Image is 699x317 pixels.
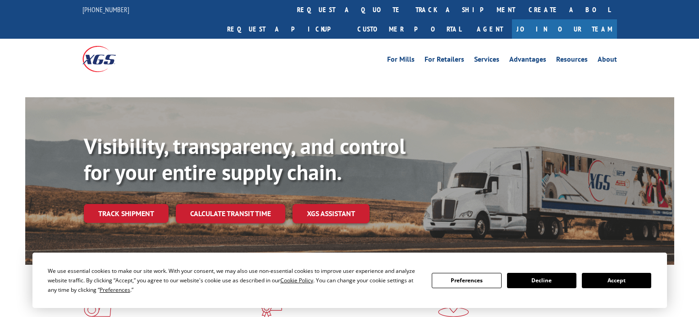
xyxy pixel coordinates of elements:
a: Agent [468,19,512,39]
a: Advantages [509,56,546,66]
a: Track shipment [84,204,169,223]
button: Preferences [432,273,501,288]
a: [PHONE_NUMBER] [82,5,129,14]
a: Services [474,56,499,66]
a: Customer Portal [351,19,468,39]
a: Join Our Team [512,19,617,39]
a: Calculate transit time [176,204,285,223]
a: For Mills [387,56,415,66]
b: Visibility, transparency, and control for your entire supply chain. [84,132,406,186]
span: Preferences [100,286,130,294]
a: For Retailers [425,56,464,66]
div: We use essential cookies to make our site work. With your consent, we may also use non-essential ... [48,266,421,294]
a: Resources [556,56,588,66]
a: Request a pickup [220,19,351,39]
a: About [598,56,617,66]
span: Cookie Policy [280,276,313,284]
a: XGS ASSISTANT [292,204,370,223]
div: Cookie Consent Prompt [32,253,667,308]
button: Accept [582,273,651,288]
button: Decline [507,273,576,288]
